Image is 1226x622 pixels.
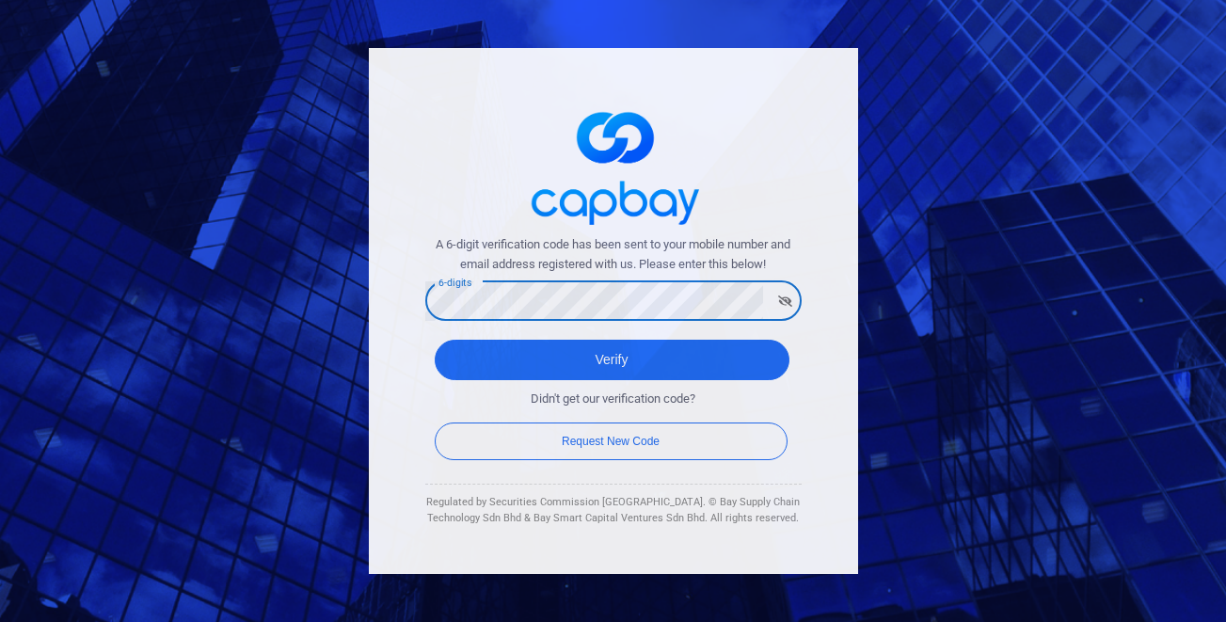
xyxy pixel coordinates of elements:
button: Request New Code [435,423,788,460]
span: A 6-digit verification code has been sent to your mobile number and email address registered with... [425,235,802,275]
button: Verify [435,340,789,380]
label: 6-digits [438,276,471,290]
img: logo [519,95,708,235]
span: Didn't get our verification code? [531,390,695,409]
div: Regulated by Securities Commission [GEOGRAPHIC_DATA]. © Bay Supply Chain Technology Sdn Bhd & Bay... [425,494,802,527]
